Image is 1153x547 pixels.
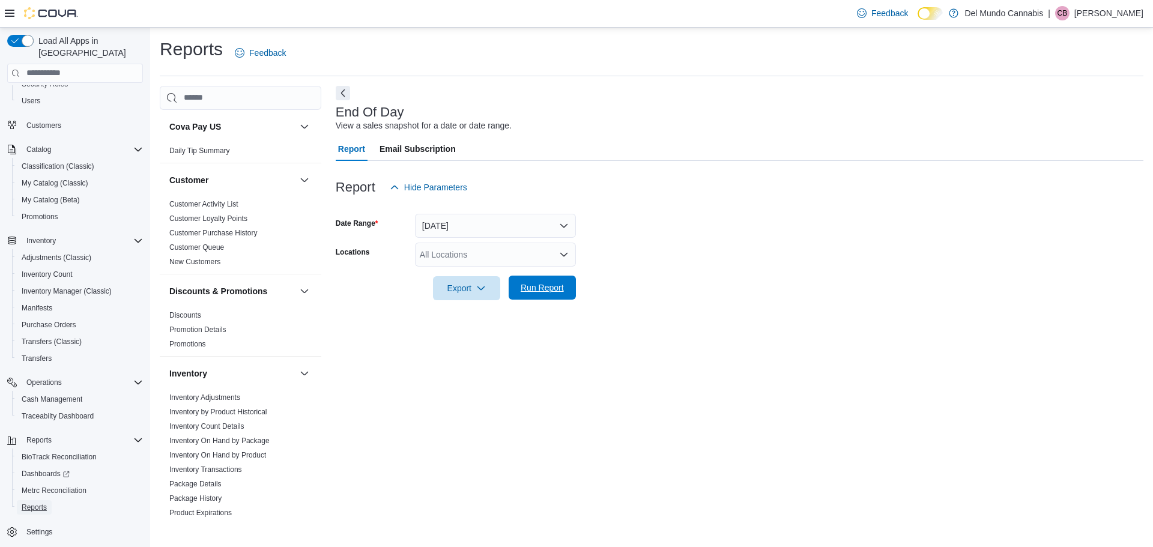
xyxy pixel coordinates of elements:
span: My Catalog (Classic) [22,178,88,188]
span: Metrc Reconciliation [17,483,143,498]
button: Operations [2,374,148,391]
span: Product Expirations [169,508,232,518]
button: Users [12,92,148,109]
button: Cash Management [12,391,148,408]
a: BioTrack Reconciliation [17,450,101,464]
a: Daily Tip Summary [169,147,230,155]
span: Package Details [169,479,222,489]
button: Discounts & Promotions [297,284,312,298]
h3: Discounts & Promotions [169,285,267,297]
button: Transfers (Classic) [12,333,148,350]
span: Reports [26,435,52,445]
span: Promotions [169,339,206,349]
div: Customer [160,197,321,274]
button: Inventory [2,232,148,249]
button: Inventory Count [12,266,148,283]
span: Adjustments (Classic) [22,253,91,262]
h3: End Of Day [336,105,404,119]
span: BioTrack Reconciliation [17,450,143,464]
h3: Cova Pay US [169,121,221,133]
a: Promotions [169,340,206,348]
button: Catalog [22,142,56,157]
a: Package History [169,494,222,503]
span: Settings [22,524,143,539]
span: My Catalog (Classic) [17,176,143,190]
label: Locations [336,247,370,257]
input: Dark Mode [918,7,943,20]
div: Cova Pay US [160,144,321,163]
a: My Catalog (Classic) [17,176,93,190]
button: My Catalog (Beta) [12,192,148,208]
button: Settings [2,523,148,540]
button: Hide Parameters [385,175,472,199]
span: Users [17,94,143,108]
button: Next [336,86,350,100]
a: Transfers (Classic) [17,334,86,349]
h3: Report [336,180,375,195]
span: Catalog [22,142,143,157]
a: Package Details [169,480,222,488]
a: Inventory On Hand by Product [169,451,266,459]
span: Inventory by Product Historical [169,407,267,417]
span: Feedback [871,7,908,19]
span: Email Subscription [380,137,456,161]
span: Settings [26,527,52,537]
a: Dashboards [12,465,148,482]
span: Users [22,96,40,106]
a: My Catalog (Beta) [17,193,85,207]
span: Classification (Classic) [17,159,143,174]
span: Inventory [26,236,56,246]
span: Inventory Count [22,270,73,279]
p: [PERSON_NAME] [1074,6,1143,20]
button: Metrc Reconciliation [12,482,148,499]
button: Cova Pay US [169,121,295,133]
button: Customers [2,116,148,134]
button: Inventory [169,367,295,379]
span: Customers [22,118,143,133]
button: Discounts & Promotions [169,285,295,297]
a: Metrc Reconciliation [17,483,91,498]
span: Inventory Manager (Classic) [22,286,112,296]
a: Manifests [17,301,57,315]
span: Inventory Manager (Classic) [17,284,143,298]
a: Customer Queue [169,243,224,252]
span: Customers [26,121,61,130]
a: Inventory On Hand by Package [169,437,270,445]
a: New Customers [169,258,220,266]
span: Inventory Count [17,267,143,282]
span: Catalog [26,145,51,154]
button: Customer [169,174,295,186]
span: Transfers [22,354,52,363]
span: Dashboards [17,467,143,481]
a: Feedback [230,41,291,65]
h3: Customer [169,174,208,186]
a: Customer Purchase History [169,229,258,237]
h3: Inventory [169,367,207,379]
a: Promotion Details [169,325,226,334]
a: Cash Management [17,392,87,406]
a: Reports [17,500,52,515]
span: Inventory On Hand by Package [169,436,270,446]
a: Inventory Manager (Classic) [17,284,117,298]
span: Report [338,137,365,161]
button: Promotions [12,208,148,225]
span: Operations [22,375,143,390]
button: Inventory [297,366,312,381]
span: Inventory Transactions [169,465,242,474]
span: Customer Activity List [169,199,238,209]
span: Promotions [22,212,58,222]
a: Classification (Classic) [17,159,99,174]
span: Manifests [17,301,143,315]
p: | [1048,6,1050,20]
a: Customers [22,118,66,133]
span: Classification (Classic) [22,162,94,171]
img: Cova [24,7,78,19]
span: New Customers [169,257,220,267]
a: Inventory Transactions [169,465,242,474]
button: Operations [22,375,67,390]
span: Promotion Details [169,325,226,334]
span: Operations [26,378,62,387]
button: Customer [297,173,312,187]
